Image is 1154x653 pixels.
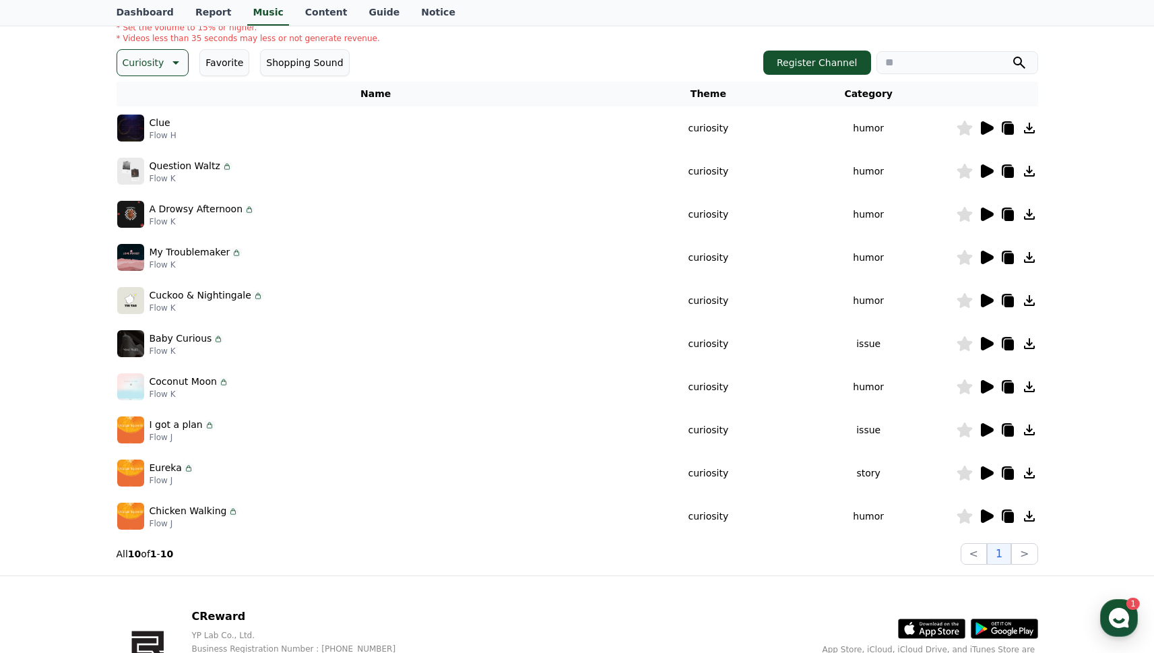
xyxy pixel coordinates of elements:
button: 1 [987,543,1011,565]
p: * Set the volume to 15% or higher. [117,22,380,33]
p: All of - [117,547,174,561]
p: A Drowsy Afternoon [150,202,243,216]
td: humor [781,495,956,538]
td: humor [781,279,956,322]
button: < [961,543,987,565]
td: curiosity [635,452,781,495]
td: curiosity [635,279,781,322]
img: music [117,115,144,142]
p: Flow J [150,432,215,443]
p: Flow J [150,518,239,529]
a: 1Messages [89,427,174,461]
span: Messages [112,448,152,459]
td: curiosity [635,322,781,365]
p: Flow J [150,475,194,486]
p: Cuckoo & Nightingale [150,288,251,303]
th: Name [117,82,635,106]
p: * Videos less than 35 seconds may less or not generate revenue. [117,33,380,44]
p: Baby Curious [150,332,212,346]
img: music [117,503,144,530]
p: Coconut Moon [150,375,217,389]
img: music [117,287,144,314]
p: Flow K [150,389,229,400]
p: Flow K [150,216,255,227]
strong: 10 [160,549,173,559]
td: humor [781,365,956,408]
th: Theme [635,82,781,106]
td: curiosity [635,495,781,538]
img: music [117,330,144,357]
p: Eureka [150,461,182,475]
p: Flow K [150,303,263,313]
img: music [117,158,144,185]
a: Home [4,427,89,461]
p: Curiosity [123,53,164,72]
td: curiosity [635,408,781,452]
td: issue [781,408,956,452]
img: music [117,201,144,228]
td: curiosity [635,365,781,408]
td: humor [781,150,956,193]
p: Flow K [150,173,232,184]
span: Settings [199,447,232,458]
td: issue [781,322,956,365]
td: curiosity [635,193,781,236]
td: humor [781,236,956,279]
p: I got a plan [150,418,203,432]
img: music [117,460,144,487]
p: CReward [191,609,417,625]
span: Home [34,447,58,458]
th: Category [781,82,956,106]
td: story [781,452,956,495]
img: music [117,244,144,271]
img: music [117,416,144,443]
strong: 10 [128,549,141,559]
p: Clue [150,116,170,130]
td: curiosity [635,236,781,279]
span: 1 [137,427,141,437]
p: Chicken Walking [150,504,227,518]
p: Question Waltz [150,159,220,173]
td: humor [781,106,956,150]
p: Flow H [150,130,177,141]
img: music [117,373,144,400]
td: humor [781,193,956,236]
button: Curiosity [117,49,189,76]
strong: 1 [150,549,157,559]
button: Register Channel [763,51,871,75]
button: > [1011,543,1037,565]
p: Flow K [150,259,243,270]
button: Favorite [199,49,249,76]
p: My Troublemaker [150,245,230,259]
button: Shopping Sound [260,49,349,76]
td: curiosity [635,106,781,150]
p: YP Lab Co., Ltd. [191,630,417,641]
td: curiosity [635,150,781,193]
a: Settings [174,427,259,461]
p: Flow K [150,346,224,356]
